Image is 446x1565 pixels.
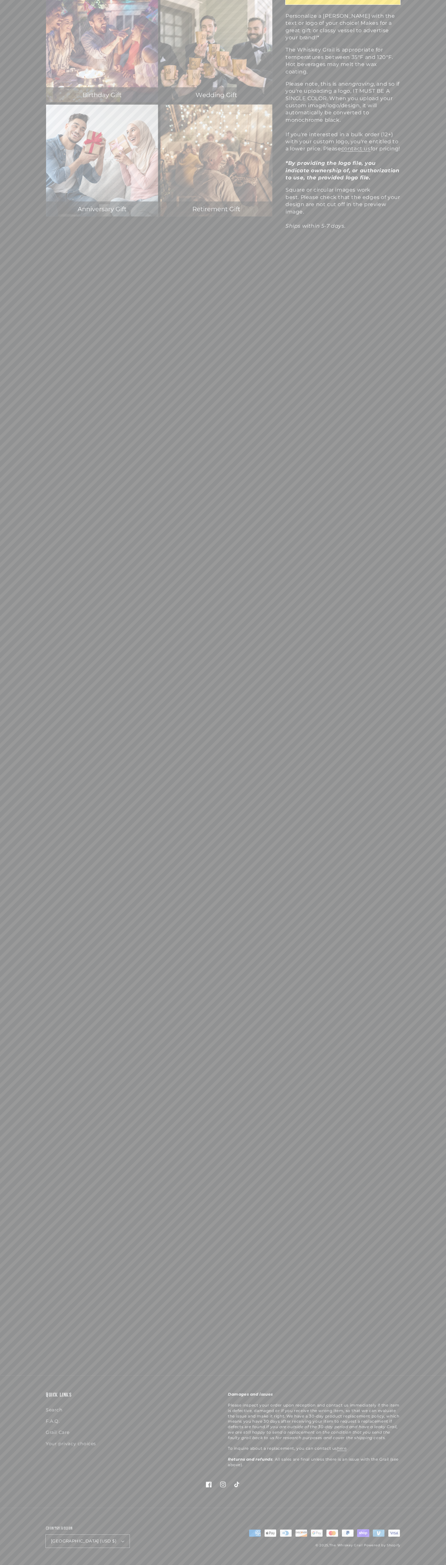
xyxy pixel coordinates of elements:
a: The Whiskey Grail [329,1543,363,1547]
small: © 2025, [315,1543,363,1547]
em: Ships within 5-7 days. [286,223,345,229]
a: contact us [341,146,371,152]
em: *By providing the logo file, you indicate ownership of, or authorization to use, the provided log... [286,160,399,181]
em: engraving [345,81,374,87]
iframe: Product reviews widget [49,246,397,1359]
span: The Whiskey Grail is appropriate for temperatures between 35°F and 120°F. Hot beverages may melt ... [286,47,393,74]
h2: Quick links [46,1392,218,1399]
a: here [337,1446,346,1451]
em: If you are outside of the 30-day period and have a leaky Grail, we are still happy to send a repl... [228,1424,398,1440]
a: Your privacy choices [46,1438,96,1449]
button: [GEOGRAPHIC_DATA] (USD $) [46,1535,130,1548]
a: Powered by Shopify [364,1543,400,1547]
strong: Damages and issues [228,1392,273,1397]
p: Square or circular images work best. Please check that the edges of your design are not cut off i... [286,186,400,230]
a: Grail Care [46,1427,70,1438]
p: Personalize a [PERSON_NAME] with the text or logo of your choice! Makes for a great gift or class... [286,13,400,42]
p: Please inspect your order upon reception and contact us immediately if the item is defective, dam... [228,1392,400,1467]
p: Please note, this is an , and so if you're uploading a logo, IT MUST BE A SINGLE COLOR. When you ... [286,81,400,181]
a: F.A.Q. [46,1416,60,1427]
h2: Country/region [46,1525,130,1532]
a: Search [46,1406,63,1416]
strong: Returns and refunds [228,1457,272,1462]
